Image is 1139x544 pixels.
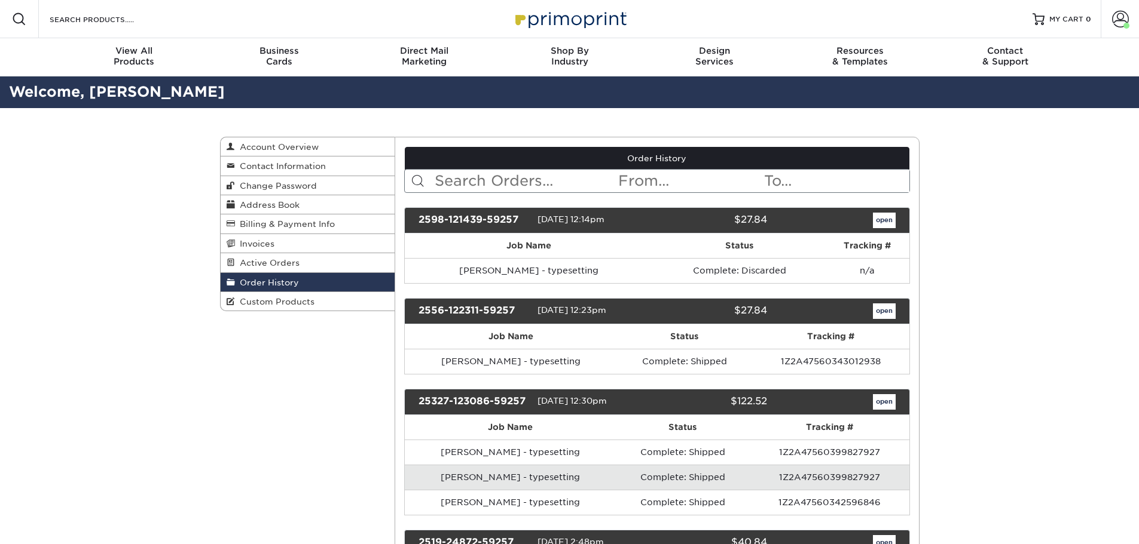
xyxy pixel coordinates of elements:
[615,415,750,439] th: Status
[642,38,787,76] a: DesignServices
[752,349,909,374] td: 1Z2A47560343012938
[752,324,909,349] th: Tracking #
[62,38,207,76] a: View AllProducts
[206,38,352,76] a: BusinessCards
[221,137,395,156] a: Account Overview
[750,490,909,515] td: 1Z2A47560342596846
[221,292,395,311] a: Custom Products
[873,394,896,410] a: open
[235,239,274,248] span: Invoices
[206,45,352,67] div: Cards
[616,349,752,374] td: Complete: Shipped
[221,273,395,292] a: Order History
[410,303,538,319] div: 2556-122311-59257
[62,45,207,56] span: View All
[933,38,1078,76] a: Contact& Support
[405,415,615,439] th: Job Name
[787,38,933,76] a: Resources& Templates
[221,234,395,253] a: Invoices
[235,200,300,210] span: Address Book
[933,45,1078,67] div: & Support
[763,170,909,192] input: To...
[405,258,653,283] td: [PERSON_NAME] - typesetting
[235,142,319,152] span: Account Overview
[410,394,538,410] div: 25327-123086-59257
[538,214,604,224] span: [DATE] 12:14pm
[873,213,896,228] a: open
[206,45,352,56] span: Business
[352,45,497,56] span: Direct Mail
[221,214,395,233] a: Billing & Payment Info
[750,439,909,465] td: 1Z2A47560399827927
[235,161,326,171] span: Contact Information
[615,439,750,465] td: Complete: Shipped
[787,45,933,56] span: Resources
[933,45,1078,56] span: Contact
[648,303,776,319] div: $27.84
[615,465,750,490] td: Complete: Shipped
[648,213,776,228] div: $27.84
[642,45,787,67] div: Services
[826,233,909,258] th: Tracking #
[538,305,606,315] span: [DATE] 12:23pm
[62,45,207,67] div: Products
[750,415,909,439] th: Tracking #
[615,490,750,515] td: Complete: Shipped
[48,12,165,26] input: SEARCH PRODUCTS.....
[642,45,787,56] span: Design
[538,396,607,405] span: [DATE] 12:30pm
[497,45,642,56] span: Shop By
[410,213,538,228] div: 2598-121439-59257
[617,170,763,192] input: From...
[221,195,395,214] a: Address Book
[497,45,642,67] div: Industry
[750,465,909,490] td: 1Z2A47560399827927
[235,278,299,287] span: Order History
[352,45,497,67] div: Marketing
[510,6,630,32] img: Primoprint
[1049,14,1083,24] span: MY CART
[405,349,616,374] td: [PERSON_NAME] - typesetting
[653,233,826,258] th: Status
[221,176,395,195] a: Change Password
[405,490,615,515] td: [PERSON_NAME] - typesetting
[235,258,300,268] span: Active Orders
[497,38,642,76] a: Shop ByIndustry
[648,394,776,410] div: $122.52
[405,439,615,465] td: [PERSON_NAME] - typesetting
[826,258,909,283] td: n/a
[235,297,314,306] span: Custom Products
[1086,15,1091,23] span: 0
[405,147,909,170] a: Order History
[405,233,653,258] th: Job Name
[221,156,395,176] a: Contact Information
[616,324,752,349] th: Status
[787,45,933,67] div: & Templates
[653,258,826,283] td: Complete: Discarded
[405,465,615,490] td: [PERSON_NAME] - typesetting
[433,170,617,192] input: Search Orders...
[405,324,616,349] th: Job Name
[235,181,317,190] span: Change Password
[235,219,335,229] span: Billing & Payment Info
[352,38,497,76] a: Direct MailMarketing
[221,253,395,272] a: Active Orders
[873,303,896,319] a: open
